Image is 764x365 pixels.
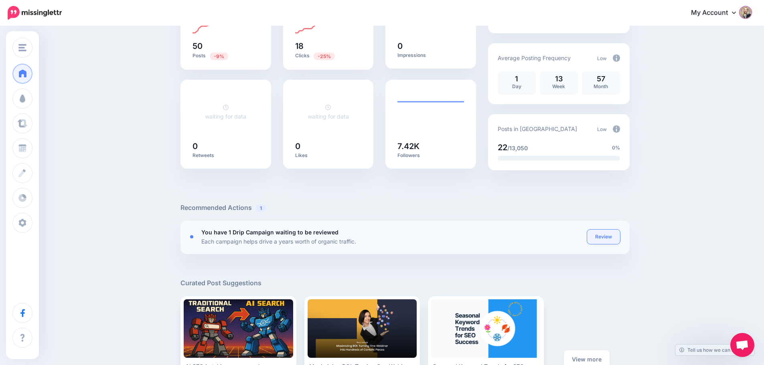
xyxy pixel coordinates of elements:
span: 1 [256,204,266,212]
p: Followers [397,152,464,159]
a: waiting for data [205,104,246,120]
p: 1 [502,75,532,83]
p: 57 [586,75,616,83]
span: Previous period: 24 [314,52,335,60]
span: Low [597,126,607,132]
span: Week [552,83,565,89]
span: 0% [612,144,620,152]
h5: Curated Post Suggestions [180,278,630,288]
span: /13,050 [507,145,528,151]
span: Month [594,83,608,89]
span: Day [512,83,521,89]
b: You have 1 Drip Campaign waiting to be reviewed [201,229,338,236]
p: Clicks [295,52,362,60]
p: Retweets [193,152,259,159]
p: Average Posting Frequency [498,53,571,63]
img: menu.png [18,44,26,51]
div: <div class='status-dot small red margin-right'></div>Error [190,235,193,238]
p: 13 [544,75,574,83]
a: My Account [683,3,752,23]
p: Posts in [GEOGRAPHIC_DATA] [498,124,577,133]
span: Previous period: 55 [210,52,228,60]
h5: 7.42K [397,142,464,150]
h5: 0 [193,142,259,150]
img: info-circle-grey.png [613,125,620,133]
img: info-circle-grey.png [613,54,620,62]
p: Each campaign helps drive a years worth of organic traffic. [201,237,356,246]
a: waiting for data [308,104,349,120]
a: Review [587,230,620,244]
h5: 18 [295,42,362,50]
p: Impressions [397,52,464,58]
h5: Recommended Actions [180,203,630,213]
h5: 0 [397,42,464,50]
span: 22 [498,143,507,152]
p: Likes [295,152,362,159]
h5: 50 [193,42,259,50]
a: Tell us how we can improve [675,345,754,355]
span: Low [597,55,607,61]
h5: 0 [295,142,362,150]
a: Open chat [730,333,754,357]
img: Missinglettr [8,6,62,20]
p: Posts [193,52,259,60]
